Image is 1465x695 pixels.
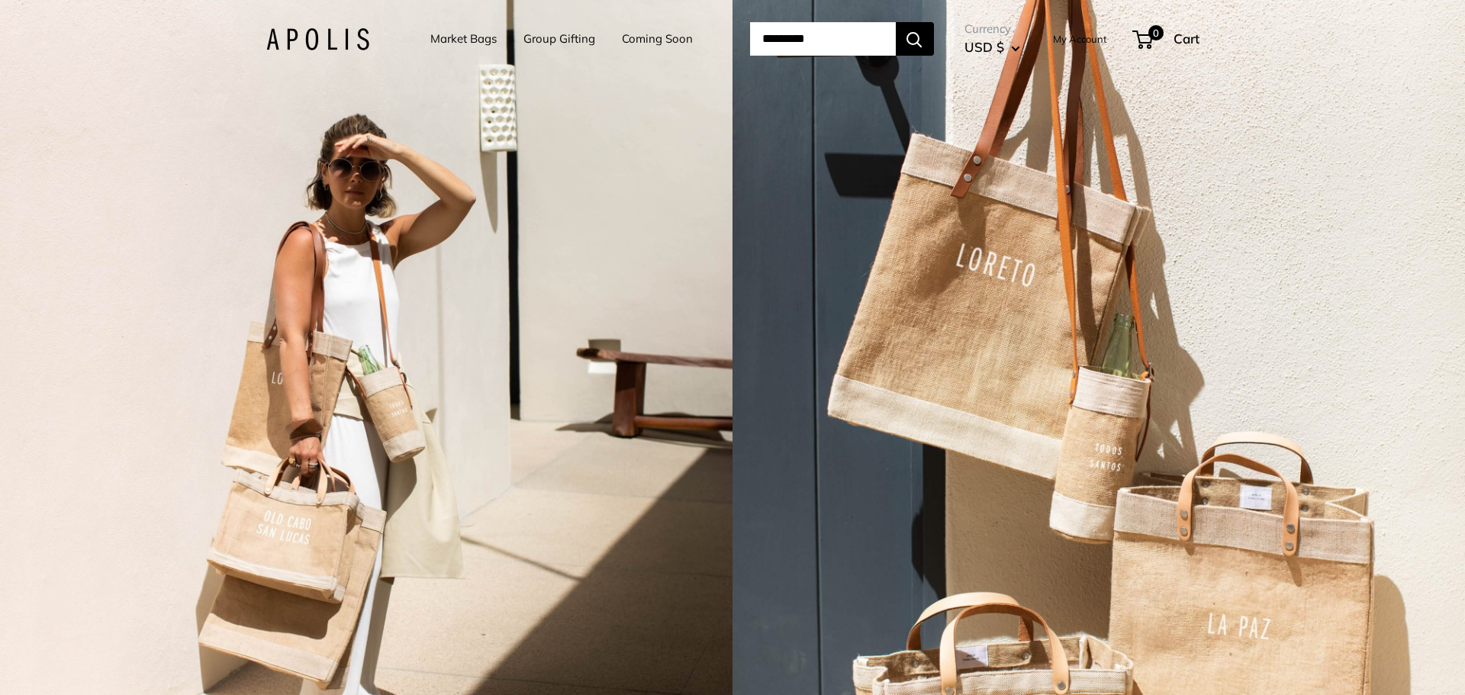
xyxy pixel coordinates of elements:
[964,35,1020,60] button: USD $
[1174,31,1199,47] span: Cart
[896,22,934,56] button: Search
[964,39,1004,55] span: USD $
[523,28,595,50] a: Group Gifting
[1148,25,1163,40] span: 0
[622,28,693,50] a: Coming Soon
[964,18,1020,40] span: Currency
[1134,27,1199,51] a: 0 Cart
[1053,30,1107,48] a: My Account
[430,28,497,50] a: Market Bags
[750,22,896,56] input: Search...
[266,28,369,50] img: Apolis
